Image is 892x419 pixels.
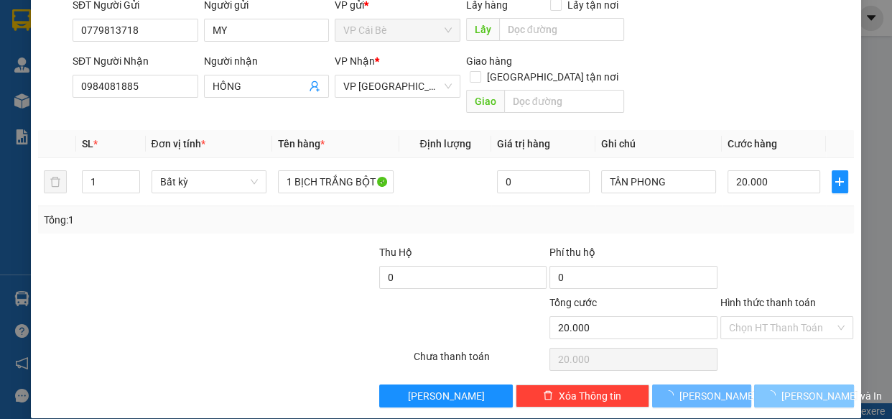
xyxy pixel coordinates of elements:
[497,138,550,149] span: Giá trị hàng
[516,385,649,408] button: deleteXóa Thông tin
[504,90,624,113] input: Dọc đường
[466,55,512,67] span: Giao hàng
[549,297,597,308] span: Tổng cước
[664,390,679,400] span: loading
[44,170,67,193] button: delete
[832,176,847,188] span: plus
[343,75,452,97] span: VP Sài Gòn
[559,388,621,404] span: Xóa Thông tin
[278,138,325,149] span: Tên hàng
[379,247,412,258] span: Thu Hộ
[499,18,624,41] input: Dọc đường
[595,130,723,158] th: Ghi chú
[679,388,756,404] span: [PERSON_NAME]
[379,385,513,408] button: [PERSON_NAME]
[309,80,320,92] span: user-add
[652,385,751,408] button: [PERSON_NAME]
[419,138,470,149] span: Định lượng
[497,170,590,193] input: 0
[481,69,624,85] span: [GEOGRAPHIC_DATA] tận nơi
[412,349,549,374] div: Chưa thanh toán
[160,171,259,193] span: Bất kỳ
[278,170,394,193] input: VD: Bàn, Ghế
[543,390,553,402] span: delete
[466,18,499,41] span: Lấy
[466,90,504,113] span: Giao
[832,170,848,193] button: plus
[44,212,345,228] div: Tổng: 1
[343,19,452,41] span: VP Cái Bè
[754,385,853,408] button: [PERSON_NAME] và In
[781,388,882,404] span: [PERSON_NAME] và In
[408,388,485,404] span: [PERSON_NAME]
[82,138,93,149] span: SL
[335,55,375,67] span: VP Nhận
[720,297,816,308] label: Hình thức thanh toán
[728,138,777,149] span: Cước hàng
[152,138,205,149] span: Đơn vị tính
[549,244,717,266] div: Phí thu hộ
[766,390,781,400] span: loading
[601,170,717,193] input: Ghi Chú
[204,53,330,69] div: Người nhận
[73,53,198,69] div: SĐT Người Nhận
